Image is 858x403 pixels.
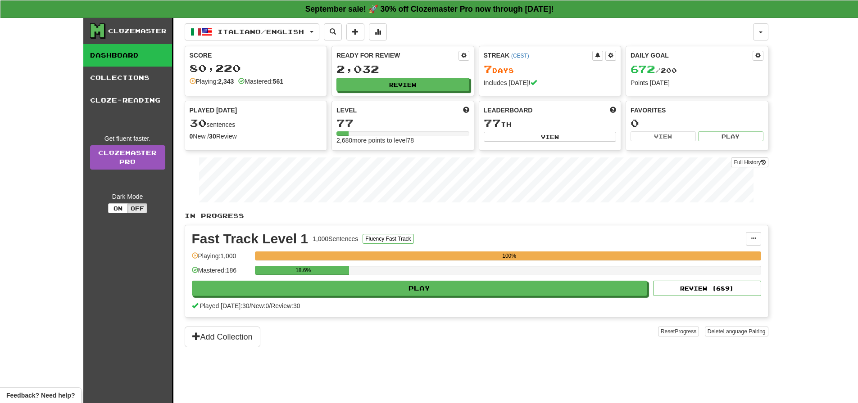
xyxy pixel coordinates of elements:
p: In Progress [185,211,768,220]
button: Play [192,281,648,296]
div: 0 [631,117,763,129]
strong: September sale! 🚀 30% off Clozemaster Pro now through [DATE]! [305,4,554,13]
div: New / Review [190,132,322,141]
button: More stats [369,23,387,40]
div: sentences [190,117,322,129]
div: Playing: 1,000 [192,251,250,266]
button: Play [698,131,763,141]
button: Off [127,203,147,213]
div: th [484,117,617,129]
span: Italiano / English [218,28,304,36]
div: Dark Mode [90,192,165,201]
span: New: 0 [251,302,269,309]
span: 7 [484,63,492,75]
div: Get fluent faster. [90,134,165,143]
span: 672 [631,63,655,75]
div: Day s [484,63,617,75]
a: Collections [83,67,172,89]
div: Daily Goal [631,51,753,61]
span: Played [DATE] [190,106,237,115]
button: Italiano/English [185,23,319,40]
a: Cloze-Reading [83,89,172,112]
span: Language Pairing [723,328,765,335]
div: Mastered: [238,77,283,86]
strong: 561 [273,78,283,85]
div: Fast Track Level 1 [192,232,309,246]
span: Score more points to level up [463,106,469,115]
button: DeleteLanguage Pairing [705,327,768,336]
span: 30 [190,116,207,129]
span: This week in points, UTC [610,106,616,115]
strong: 0 [190,133,193,140]
strong: 30 [209,133,216,140]
span: Level [336,106,357,115]
div: Score [190,51,322,60]
button: View [631,131,696,141]
div: Mastered: 186 [192,266,250,281]
div: 2,032 [336,63,469,75]
div: 18.6% [258,266,349,275]
span: Leaderboard [484,106,533,115]
button: On [108,203,128,213]
div: Playing: [190,77,234,86]
div: Streak [484,51,593,60]
button: Fluency Fast Track [363,234,413,244]
span: / [250,302,251,309]
div: Favorites [631,106,763,115]
div: Points [DATE] [631,78,763,87]
span: Played [DATE]: 30 [200,302,249,309]
button: Add Collection [185,327,260,347]
a: Dashboard [83,44,172,67]
button: Full History [731,157,768,167]
div: 80,220 [190,63,322,74]
span: Open feedback widget [6,391,75,400]
div: 2,680 more points to level 78 [336,136,469,145]
span: Review: 30 [271,302,300,309]
span: 77 [484,116,501,129]
div: 77 [336,117,469,129]
span: / 200 [631,67,677,74]
span: Progress [675,328,696,335]
button: Search sentences [324,23,342,40]
div: 100% [258,251,761,260]
button: Review (689) [653,281,761,296]
a: ClozemasterPro [90,145,165,170]
div: 1,000 Sentences [313,234,358,243]
div: Includes [DATE]! [484,78,617,87]
button: ResetProgress [658,327,699,336]
button: Review [336,78,469,91]
span: / [269,302,271,309]
button: View [484,132,617,142]
div: Ready for Review [336,51,459,60]
button: Add sentence to collection [346,23,364,40]
strong: 2,343 [218,78,234,85]
a: (CEST) [511,53,529,59]
div: Clozemaster [108,27,167,36]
